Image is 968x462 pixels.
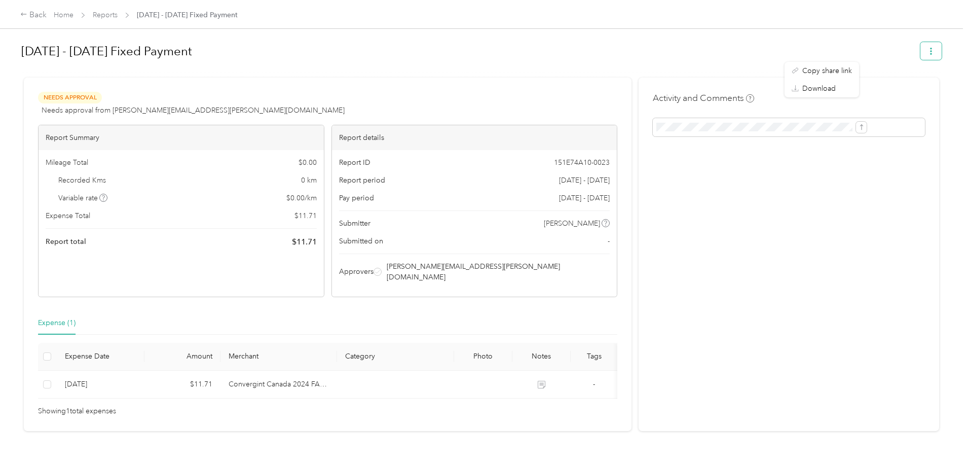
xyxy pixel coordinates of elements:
span: [DATE] - [DATE] Fixed Payment [137,10,238,20]
span: Report ID [339,157,370,168]
th: Notes [512,343,571,371]
th: Merchant [220,343,338,371]
span: [PERSON_NAME] [544,218,600,229]
span: $ 11.71 [294,210,317,221]
span: [DATE] - [DATE] [559,175,610,186]
span: - [593,380,595,388]
td: Convergint Canada 2024 FAVR program [220,371,338,399]
span: Recorded Kms [58,175,106,186]
div: Expense (1) [38,317,76,329]
span: Needs Approval [38,92,102,103]
span: Submitted on [339,236,383,246]
div: Tags [579,352,609,361]
span: Expense Total [46,210,90,221]
span: [PERSON_NAME][EMAIL_ADDRESS][PERSON_NAME][DOMAIN_NAME] [387,261,608,282]
span: Copy share link [802,65,852,76]
span: Download [802,83,836,94]
div: Report details [332,125,617,150]
span: $ 0.00 [299,157,317,168]
iframe: Everlance-gr Chat Button Frame [911,405,968,462]
td: - [571,371,617,399]
a: Reports [93,11,118,19]
span: $ 0.00 / km [286,193,317,203]
th: Tags [571,343,617,371]
td: $11.71 [144,371,220,399]
span: Pay period [339,193,374,203]
span: Variable rate [58,193,108,203]
span: Report total [46,236,86,247]
span: 0 km [301,175,317,186]
th: Category [337,343,454,371]
span: Mileage Total [46,157,88,168]
span: Approvers [339,266,374,277]
div: Back [20,9,47,21]
a: Home [54,11,73,19]
th: Amount [144,343,220,371]
span: - [608,236,610,246]
span: Report period [339,175,385,186]
th: Photo [454,343,512,371]
div: Report Summary [39,125,324,150]
td: 10-1-2025 [57,371,144,399]
span: [DATE] - [DATE] [559,193,610,203]
span: 151E74A10-0023 [554,157,610,168]
h1: Oct 1 - 31, 2025 Fixed Payment [21,39,913,63]
h4: Activity and Comments [653,92,754,104]
span: Showing 1 total expenses [38,406,116,417]
span: $ 11.71 [292,236,317,248]
span: Submitter [339,218,370,229]
span: Needs approval from [PERSON_NAME][EMAIL_ADDRESS][PERSON_NAME][DOMAIN_NAME] [42,105,345,116]
th: Expense Date [57,343,144,371]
